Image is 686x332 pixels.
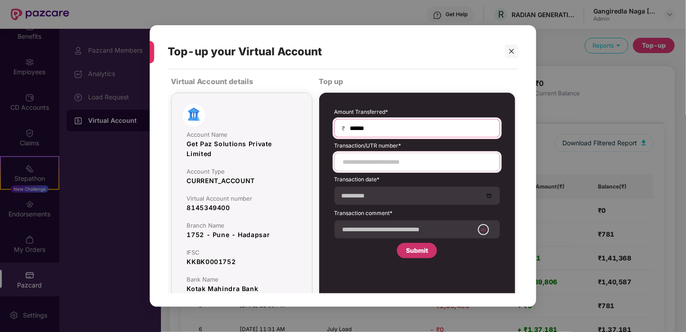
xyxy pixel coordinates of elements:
label: Amount Transferred* [334,108,500,119]
div: Submit [406,246,428,256]
label: Transaction comment* [334,209,500,220]
label: Transaction date* [334,175,500,187]
div: KKBK0001752 [187,257,297,267]
div: 1752 - Pune - Hadapsar [187,230,297,240]
text: 60 [481,227,486,232]
div: CURRENT_ACCOUNT [187,176,297,186]
div: Top up [319,74,515,89]
div: Account Name [187,131,297,138]
span: ₹ [342,124,349,133]
div: 8145349400 [187,203,297,213]
span: close [508,48,515,54]
div: Virtual Account number [187,195,297,202]
img: bank-image [183,104,205,126]
div: Branch Name [187,222,297,229]
div: Kotak Mahindra Bank [187,284,297,294]
div: Virtual Account details [171,74,312,89]
div: Bank Name [187,276,297,283]
div: Account Type [187,168,297,175]
div: Top-up your Virtual Account [168,34,489,69]
div: Get Paz Solutions Private Limited [187,139,297,159]
label: Transaction/UTR number* [334,142,500,153]
div: IFSC [187,249,297,256]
